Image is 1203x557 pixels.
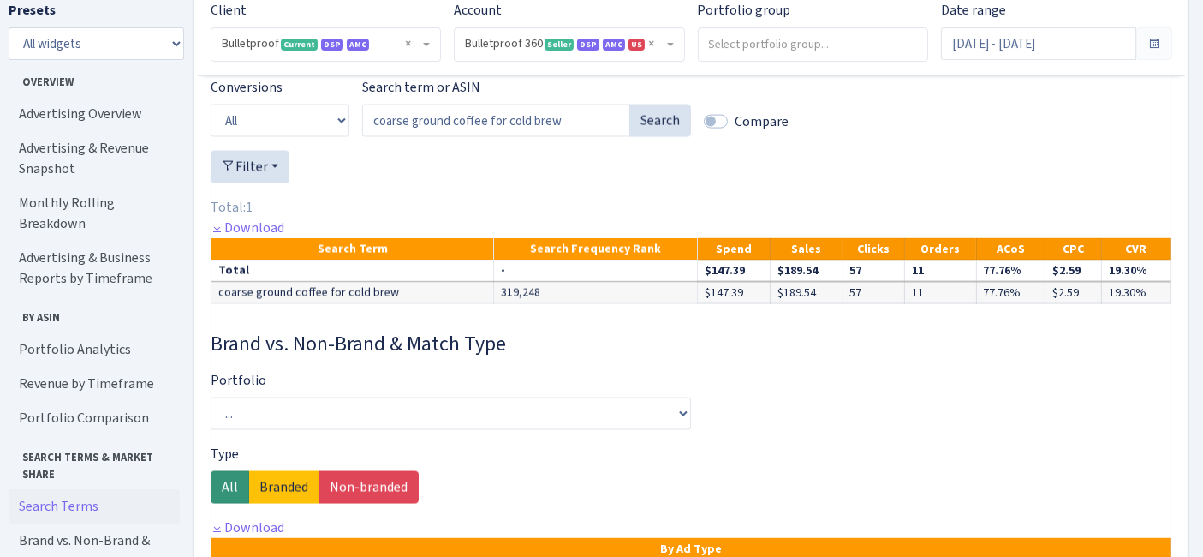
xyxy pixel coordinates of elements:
[211,28,440,61] span: Bulletproof <span class="badge badge-success">Current</span><span class="badge badge-primary">DSP...
[9,186,180,241] a: Monthly Rolling Breakdown
[1102,238,1171,261] th: CVR
[705,262,745,278] strong: $147.39
[976,282,1045,303] td: 77.76%
[211,518,284,536] a: Download
[1109,262,1146,278] strong: 19.30%
[494,238,698,261] th: Search Frequency Rank
[246,198,253,216] span: 1
[455,28,683,61] span: Bulletproof 360 <span class="badge badge-success">Seller</span><span class="badge badge-primary">...
[211,77,283,98] label: Conversions
[9,489,180,524] a: Search Terms
[9,67,179,90] span: Overview
[1102,282,1171,303] td: 19.30%
[771,238,843,261] th: Sales
[362,105,630,137] input: Search term or ASIN
[629,105,691,137] button: Search
[321,39,343,51] span: DSP
[211,197,1171,218] div: Total:
[9,241,180,296] a: Advertising & Business Reports by Timeframe
[281,39,318,51] span: Current
[211,471,249,504] label: All
[698,282,771,303] td: $147.39
[218,262,249,278] strong: Total
[501,262,505,278] strong: -
[1045,282,1102,303] td: $2.59
[211,151,289,183] button: Filter
[494,282,698,303] td: 319,248
[211,370,266,391] label: Portfolio
[9,401,180,435] a: Portfolio Comparison
[628,39,645,51] span: US
[362,77,480,98] label: Search term or ASIN
[603,39,625,51] span: AMC
[9,367,180,401] a: Revenue by Timeframe
[211,238,494,261] th: Search Term
[319,471,419,504] label: Non-branded
[1052,262,1081,278] strong: $2.59
[984,262,1021,278] strong: 77.76%
[905,282,976,303] td: 11
[222,35,420,52] span: Bulletproof <span class="badge badge-success">Current</span><span class="badge badge-primary">DSP...
[735,111,789,132] label: Compare
[843,282,905,303] td: 57
[843,238,905,261] th: Clicks
[211,282,494,303] td: coarse ground coffee for cold brew
[9,97,180,131] a: Advertising Overview
[9,131,180,186] a: Advertising & Revenue Snapshot
[912,262,924,278] strong: 11
[777,262,818,278] strong: $189.54
[211,332,1171,356] h3: Widget #5
[699,28,928,59] input: Select portfolio group...
[9,442,179,482] span: Search Terms & Market Share
[771,282,843,303] td: $189.54
[545,39,574,51] span: Seller
[211,444,239,464] label: Type
[211,219,284,237] a: Download
[9,302,179,326] span: By ASIN
[347,39,369,51] span: AMC
[9,332,180,367] a: Portfolio Analytics
[248,471,319,504] label: Branded
[698,238,771,261] th: Spend
[976,238,1045,261] th: ACoS
[850,262,862,278] strong: 57
[649,35,655,52] span: Remove all items
[465,35,663,52] span: Bulletproof 360 <span class="badge badge-success">Seller</span><span class="badge badge-primary">...
[905,238,976,261] th: Orders
[577,39,599,51] span: DSP
[1045,238,1102,261] th: CPC
[405,35,411,52] span: Remove all items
